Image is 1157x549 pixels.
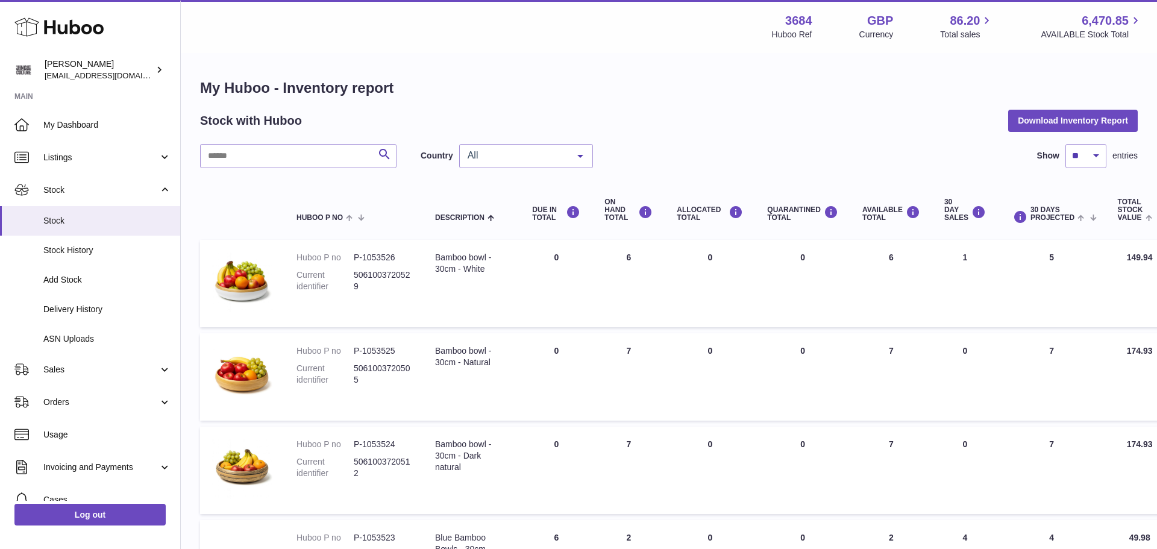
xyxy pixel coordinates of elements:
[296,456,354,479] dt: Current identifier
[520,333,592,421] td: 0
[1112,150,1138,162] span: entries
[800,439,805,449] span: 0
[800,533,805,542] span: 0
[772,29,812,40] div: Huboo Ref
[296,363,354,386] dt: Current identifier
[520,427,592,514] td: 0
[296,345,354,357] dt: Huboo P no
[296,214,343,222] span: Huboo P no
[435,214,484,222] span: Description
[43,494,171,506] span: Cases
[354,363,411,386] dd: 5061003720505
[1127,253,1153,262] span: 149.94
[43,245,171,256] span: Stock History
[677,205,743,222] div: ALLOCATED Total
[354,439,411,450] dd: P-1053524
[940,13,994,40] a: 86.20 Total sales
[43,184,158,196] span: Stock
[435,252,508,275] div: Bamboo bowl - 30cm - White
[767,205,838,222] div: QUARANTINED Total
[850,333,932,421] td: 7
[465,149,568,162] span: All
[45,71,177,80] span: [EMAIL_ADDRESS][DOMAIN_NAME]
[1082,13,1129,29] span: 6,470.85
[1030,206,1074,222] span: 30 DAYS PROJECTED
[604,198,653,222] div: ON HAND Total
[862,205,920,222] div: AVAILABLE Total
[932,427,998,514] td: 0
[200,113,302,129] h2: Stock with Huboo
[435,439,508,473] div: Bamboo bowl - 30cm - Dark natural
[998,240,1106,327] td: 5
[850,427,932,514] td: 7
[592,240,665,327] td: 6
[43,274,171,286] span: Add Stock
[43,462,158,473] span: Invoicing and Payments
[43,119,171,131] span: My Dashboard
[850,240,932,327] td: 6
[1041,29,1143,40] span: AVAILABLE Stock Total
[43,333,171,345] span: ASN Uploads
[354,252,411,263] dd: P-1053526
[354,269,411,292] dd: 5061003720529
[354,456,411,479] dd: 5061003720512
[665,333,755,421] td: 0
[940,29,994,40] span: Total sales
[43,304,171,315] span: Delivery History
[435,345,508,368] div: Bamboo bowl - 30cm - Natural
[665,427,755,514] td: 0
[212,252,272,312] img: product image
[944,198,986,222] div: 30 DAY SALES
[785,13,812,29] strong: 3684
[1037,150,1059,162] label: Show
[45,58,153,81] div: [PERSON_NAME]
[296,269,354,292] dt: Current identifier
[592,333,665,421] td: 7
[1127,439,1153,449] span: 174.93
[998,427,1106,514] td: 7
[800,253,805,262] span: 0
[1118,198,1143,222] span: Total stock value
[296,439,354,450] dt: Huboo P no
[200,78,1138,98] h1: My Huboo - Inventory report
[212,439,272,499] img: product image
[950,13,980,29] span: 86.20
[43,364,158,375] span: Sales
[1129,533,1150,542] span: 49.98
[296,532,354,544] dt: Huboo P no
[1008,110,1138,131] button: Download Inventory Report
[14,504,166,525] a: Log out
[867,13,893,29] strong: GBP
[1041,13,1143,40] a: 6,470.85 AVAILABLE Stock Total
[665,240,755,327] td: 0
[592,427,665,514] td: 7
[932,240,998,327] td: 1
[998,333,1106,421] td: 7
[43,397,158,408] span: Orders
[421,150,453,162] label: Country
[43,215,171,227] span: Stock
[520,240,592,327] td: 0
[532,205,580,222] div: DUE IN TOTAL
[354,532,411,544] dd: P-1053523
[43,429,171,441] span: Usage
[43,152,158,163] span: Listings
[296,252,354,263] dt: Huboo P no
[932,333,998,421] td: 0
[212,345,272,406] img: product image
[800,346,805,356] span: 0
[1127,346,1153,356] span: 174.93
[859,29,894,40] div: Currency
[14,61,33,79] img: theinternationalventure@gmail.com
[354,345,411,357] dd: P-1053525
